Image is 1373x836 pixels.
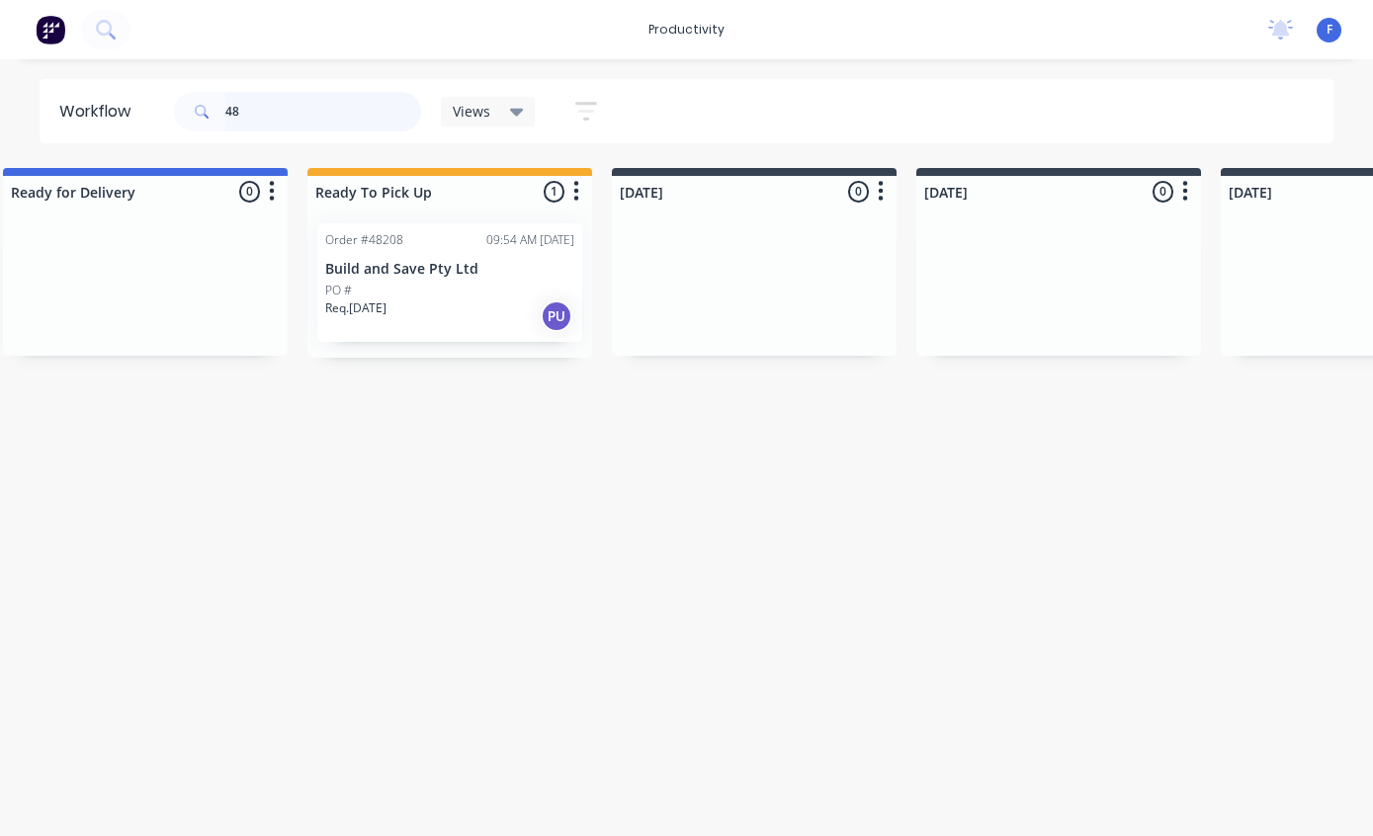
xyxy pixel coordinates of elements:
[59,100,140,124] div: Workflow
[325,299,386,317] p: Req. [DATE]
[486,231,574,249] div: 09:54 AM [DATE]
[325,231,403,249] div: Order #48208
[325,261,574,278] p: Build and Save Pty Ltd
[225,92,421,131] input: Search for orders...
[325,282,352,299] p: PO #
[1327,21,1332,39] span: F
[639,15,734,44] div: productivity
[317,223,582,342] div: Order #4820809:54 AM [DATE]Build and Save Pty LtdPO #Req.[DATE]PU
[541,300,572,332] div: PU
[36,15,65,44] img: Factory
[453,101,490,122] span: Views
